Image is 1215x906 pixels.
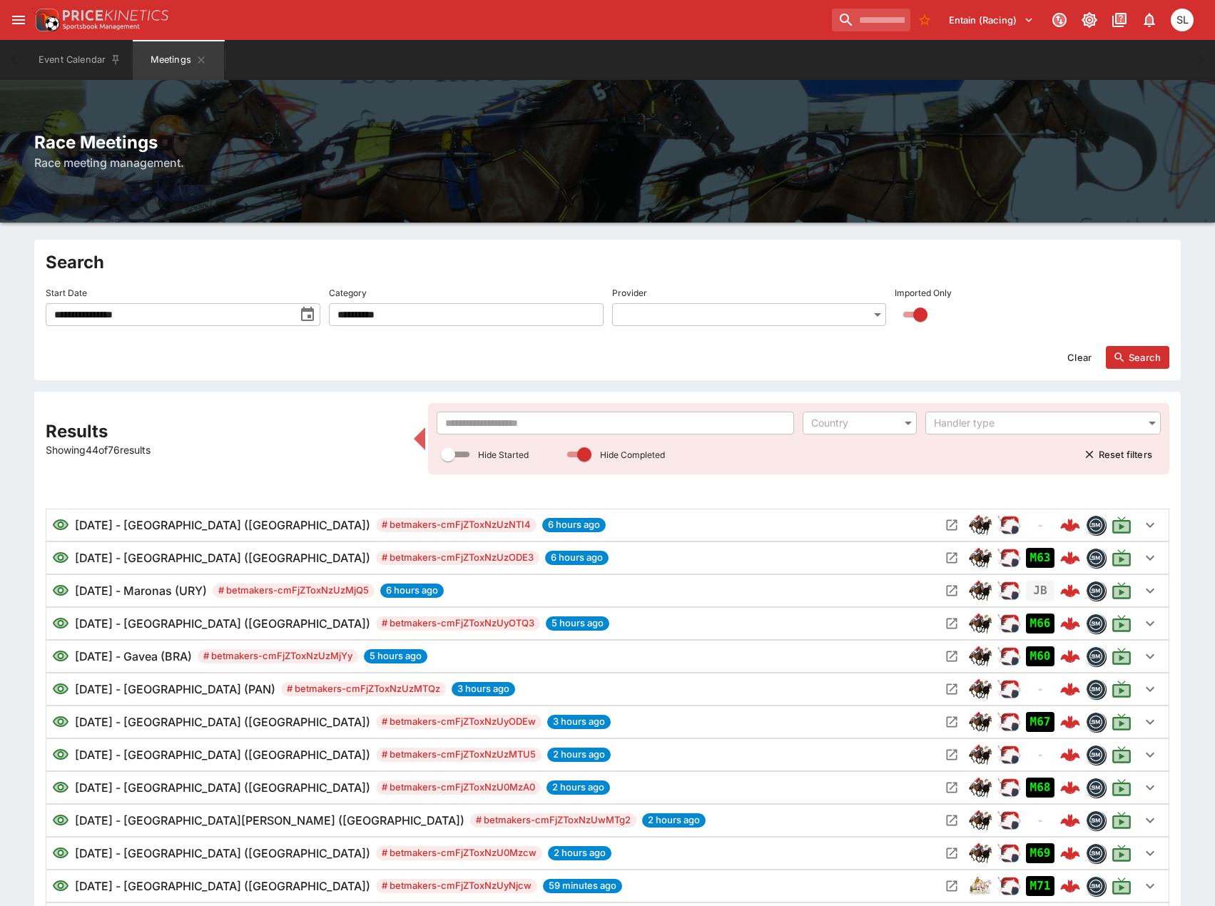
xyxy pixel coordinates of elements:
[34,131,1181,153] h2: Race Meetings
[969,678,992,701] img: horse_racing.png
[1026,745,1054,765] div: No Jetbet
[811,416,893,430] div: Country
[75,779,370,796] h6: [DATE] - [GEOGRAPHIC_DATA] ([GEOGRAPHIC_DATA])
[1087,680,1105,698] img: betmakers.png
[75,746,370,763] h6: [DATE] - [GEOGRAPHIC_DATA] ([GEOGRAPHIC_DATA])
[1059,346,1100,369] button: Clear
[1026,778,1054,798] div: Imported to Jetbet as OPEN
[1137,7,1162,33] button: Notifications
[6,7,31,33] button: open drawer
[969,678,992,701] div: horse_racing
[52,516,69,534] svg: Visible
[1086,843,1106,863] div: betmakers
[380,584,444,598] span: 6 hours ago
[1060,581,1080,601] img: logo-cerberus--red.svg
[30,40,130,80] button: Event Calendar
[997,776,1020,799] img: racing.png
[1086,581,1106,601] div: betmakers
[1087,778,1105,797] img: betmakers.png
[1086,515,1106,535] div: betmakers
[1076,443,1161,466] button: Reset filters
[969,809,992,832] img: horse_racing.png
[969,842,992,865] div: horse_racing
[545,551,609,565] span: 6 hours ago
[1060,745,1080,765] img: logo-cerberus--red.svg
[52,713,69,731] svg: Visible
[997,678,1020,701] img: racing.png
[997,579,1020,602] div: ParallelRacing Handler
[969,743,992,766] div: horse_racing
[52,615,69,632] svg: Visible
[1166,4,1198,36] button: Singa Livett
[969,875,992,897] img: harness_racing.png
[1112,646,1132,666] svg: Live
[1171,9,1194,31] div: Singa Livett
[913,9,936,31] button: No Bookmarks
[969,514,992,536] img: horse_racing.png
[997,809,1020,832] div: ParallelRacing Handler
[52,746,69,763] svg: Visible
[63,10,168,21] img: PriceKinetics
[547,748,611,762] span: 2 hours ago
[1060,614,1080,633] img: logo-cerberus--red.svg
[1112,515,1132,535] svg: Live
[46,442,405,457] p: Showing 44 of 76 results
[997,546,1020,569] div: ParallelRacing Handler
[969,645,992,668] div: horse_racing
[940,743,963,766] button: Open Meeting
[1087,516,1105,534] img: betmakers.png
[52,582,69,599] svg: Visible
[1026,614,1054,633] div: Imported to Jetbet as OPEN
[1060,679,1080,699] img: logo-cerberus--red.svg
[34,154,1181,171] h6: Race meeting management.
[63,24,140,30] img: Sportsbook Management
[934,416,1138,430] div: Handler type
[1087,877,1105,895] img: betmakers.png
[1086,614,1106,633] div: betmakers
[997,514,1020,536] div: ParallelRacing Handler
[940,612,963,635] button: Open Meeting
[1087,811,1105,830] img: betmakers.png
[1086,876,1106,896] div: betmakers
[940,711,963,733] button: Open Meeting
[376,551,539,565] span: # betmakers-cmFjZToxNzUzODE3
[1086,646,1106,666] div: betmakers
[52,845,69,862] svg: Visible
[1086,548,1106,568] div: betmakers
[52,877,69,895] svg: Visible
[997,743,1020,766] img: racing.png
[1060,646,1080,666] img: logo-cerberus--red.svg
[46,420,405,442] h2: Results
[997,612,1020,635] img: racing.png
[1086,745,1106,765] div: betmakers
[1112,548,1132,568] svg: Live
[969,842,992,865] img: horse_racing.png
[546,616,609,631] span: 5 hours ago
[1026,876,1054,896] div: Imported to Jetbet as OPEN
[642,813,706,828] span: 2 hours ago
[1026,581,1054,601] div: Jetbet not yet mapped
[75,549,370,566] h6: [DATE] - [GEOGRAPHIC_DATA] ([GEOGRAPHIC_DATA])
[547,780,610,795] span: 2 hours ago
[75,582,207,599] h6: [DATE] - Maronas (URY)
[969,546,992,569] div: horse_racing
[940,842,963,865] button: Open Meeting
[46,287,87,299] p: Start Date
[997,875,1020,897] img: racing.png
[612,287,647,299] p: Provider
[969,579,992,602] div: horse_racing
[969,711,992,733] img: horse_racing.png
[1060,548,1080,568] img: logo-cerberus--red.svg
[1026,810,1054,830] div: No Jetbet
[52,681,69,698] svg: Visible
[1060,843,1080,863] img: logo-cerberus--red.svg
[1087,647,1105,666] img: betmakers.png
[213,584,375,598] span: # betmakers-cmFjZToxNzUzMjQ5
[52,779,69,796] svg: Visible
[1086,810,1106,830] div: betmakers
[1087,745,1105,764] img: betmakers.png
[376,748,542,762] span: # betmakers-cmFjZToxNzUzMTU5
[1112,843,1132,863] svg: Live
[452,682,515,696] span: 3 hours ago
[1060,778,1080,798] img: logo-cerberus--red.svg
